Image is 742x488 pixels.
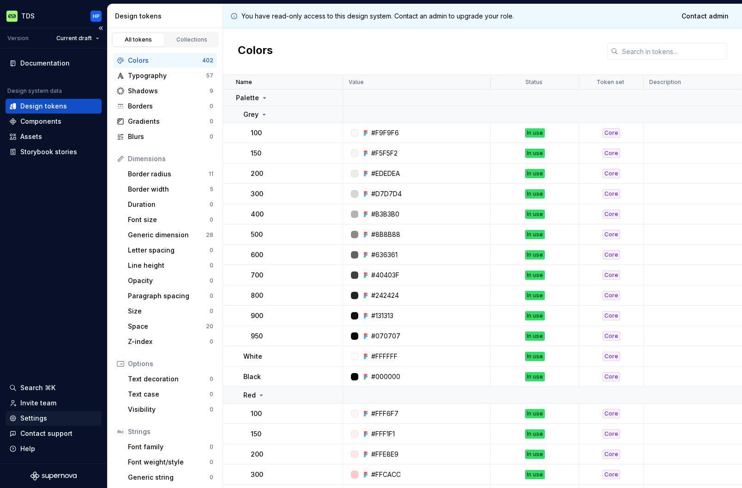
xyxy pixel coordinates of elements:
a: Letter spacing0 [124,243,217,258]
div: #FFF1F1 [371,429,395,439]
p: 950 [251,331,263,341]
div: Core [603,169,620,178]
a: Font size0 [124,212,217,227]
div: 0 [210,201,213,208]
div: 0 [210,292,213,300]
a: Documentation [6,56,102,71]
p: Black [243,372,261,381]
p: 500 [251,230,263,239]
div: Text case [128,390,210,399]
div: Documentation [20,59,70,68]
div: In use [525,271,545,280]
a: Size0 [124,304,217,319]
div: Version [7,35,29,42]
div: Colors [128,56,202,65]
p: 800 [251,291,263,300]
a: Supernova Logo [30,471,77,481]
div: In use [525,250,545,259]
div: 20 [206,323,213,330]
a: Line height0 [124,258,217,273]
div: #FFCACC [371,470,401,479]
a: Colors402 [113,53,217,68]
div: In use [525,352,545,361]
div: Core [603,210,620,219]
div: 0 [210,277,213,284]
div: Border radius [128,169,209,179]
div: 57 [206,72,213,79]
div: Font family [128,442,210,452]
div: #B3B3B0 [371,210,399,219]
button: Collapse sidebar [94,22,107,35]
a: Typography57 [113,68,217,83]
input: Search in tokens... [618,43,727,60]
div: All tokens [115,36,162,43]
div: Line height [128,261,210,270]
div: #131313 [371,311,393,320]
div: 0 [210,391,213,398]
p: 300 [251,470,263,479]
button: TDSHP [2,6,105,26]
div: Duration [128,200,210,209]
div: Core [603,291,620,300]
div: Font size [128,215,210,224]
div: #FFE8E9 [371,450,398,459]
a: Shadows9 [113,84,217,98]
div: Text decoration [128,374,210,384]
div: In use [525,149,545,158]
div: Storybook stories [20,147,77,157]
a: Assets [6,129,102,144]
img: c8550e5c-f519-4da4-be5f-50b4e1e1b59d.png [6,11,18,22]
div: Core [603,250,620,259]
a: Paragraph spacing0 [124,289,217,303]
div: Core [603,311,620,320]
div: Space [128,322,206,331]
div: 0 [210,458,213,466]
a: Z-index0 [124,334,217,349]
div: Generic dimension [128,230,206,240]
a: Generic string0 [124,470,217,485]
div: In use [525,372,545,381]
div: Core [603,429,620,439]
div: Core [603,352,620,361]
div: 0 [210,375,213,383]
p: 900 [251,311,263,320]
span: Current draft [56,35,92,42]
div: Contact support [20,429,72,438]
a: Borders0 [113,99,217,114]
div: In use [525,291,545,300]
div: #000000 [371,372,400,381]
div: Design tokens [20,102,67,111]
div: Dimensions [128,154,213,163]
button: Help [6,441,102,456]
div: 0 [210,406,213,413]
div: Core [603,271,620,280]
a: Border width5 [124,182,217,197]
div: Help [20,444,35,453]
div: 0 [210,307,213,315]
p: White [243,352,262,361]
div: 0 [210,216,213,223]
div: 11 [209,170,213,178]
div: #FFFFFF [371,352,398,361]
div: 0 [210,338,213,345]
p: 100 [251,409,262,418]
button: Contact support [6,426,102,441]
div: Generic string [128,473,210,482]
div: 402 [202,57,213,64]
a: Duration0 [124,197,217,212]
div: Invite team [20,398,56,408]
div: #F9F9F6 [371,128,399,138]
div: Paragraph spacing [128,291,210,301]
div: 5 [210,186,213,193]
p: 200 [251,450,263,459]
div: 28 [206,231,213,239]
div: #40403F [371,271,399,280]
p: 300 [251,189,263,199]
div: Z-index [128,337,210,346]
div: In use [525,311,545,320]
div: Design tokens [115,12,219,21]
a: Components [6,114,102,129]
div: HP [93,12,100,20]
a: Generic dimension28 [124,228,217,242]
p: Grey [243,110,259,119]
